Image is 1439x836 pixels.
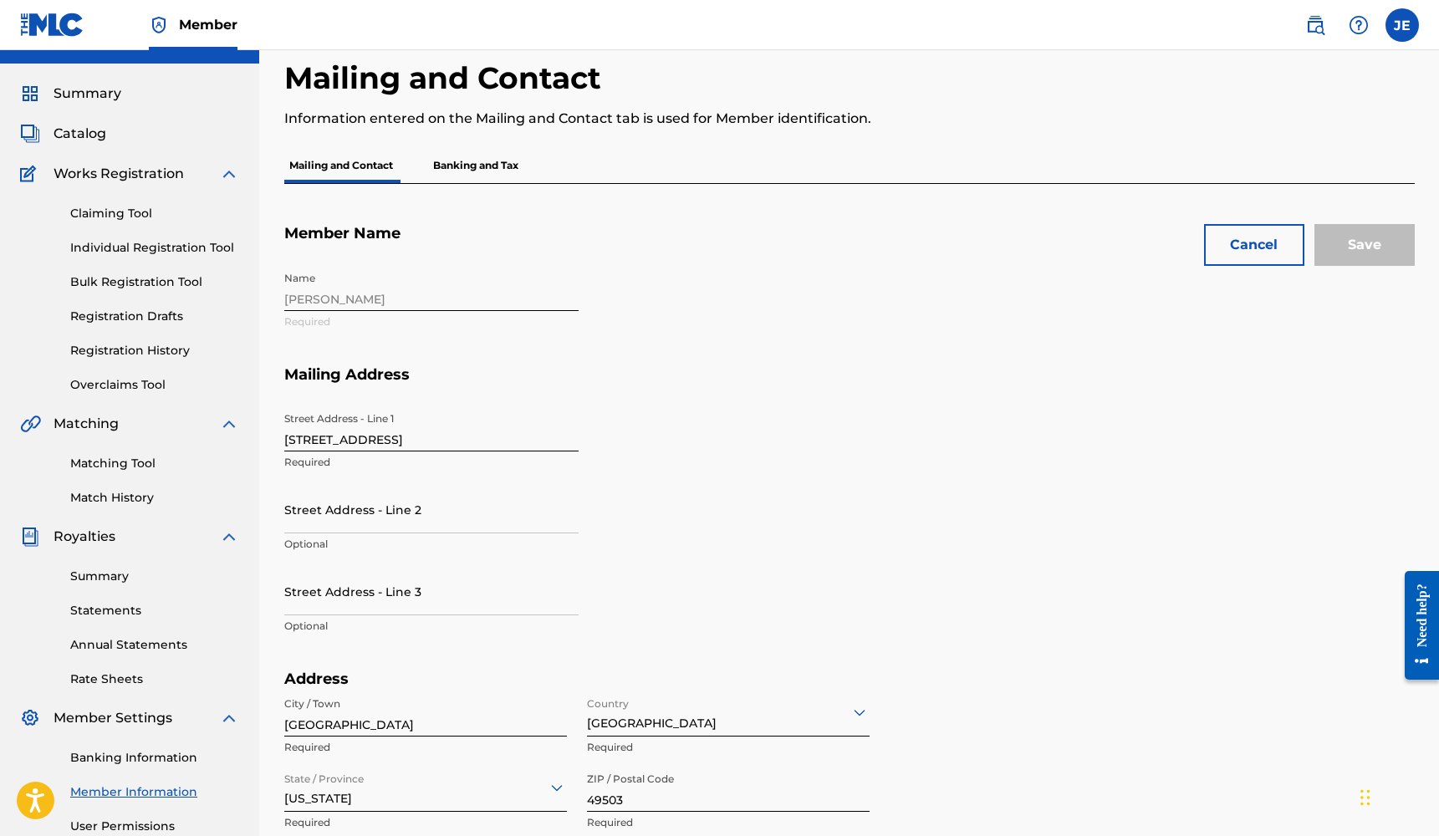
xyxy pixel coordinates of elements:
p: Required [284,455,579,470]
img: expand [219,164,239,184]
img: MLC Logo [20,13,84,37]
img: Summary [20,84,40,104]
img: Top Rightsholder [149,15,169,35]
p: Required [284,740,567,755]
span: Royalties [54,527,115,547]
span: Summary [54,84,121,104]
img: Matching [20,414,41,434]
p: Required [587,740,870,755]
span: Member Settings [54,708,172,728]
p: Required [284,815,567,830]
label: Country [587,686,629,711]
p: Optional [284,537,579,552]
img: Royalties [20,527,40,547]
img: expand [219,527,239,547]
a: Statements [70,602,239,619]
div: [US_STATE] [284,767,567,808]
a: Registration History [70,342,239,359]
span: Matching [54,414,119,434]
a: Overclaims Tool [70,376,239,394]
img: expand [219,708,239,728]
a: Registration Drafts [70,308,239,325]
a: Public Search [1299,8,1332,42]
p: Banking and Tax [428,148,523,183]
h5: Member Name [284,224,1415,263]
p: Information entered on the Mailing and Contact tab is used for Member identification. [284,109,1155,129]
p: Required [587,815,870,830]
label: State / Province [284,762,364,787]
div: Help [1342,8,1375,42]
img: Catalog [20,124,40,144]
div: Drag [1360,772,1370,823]
h2: Mailing and Contact [284,59,610,97]
img: Member Settings [20,708,40,728]
img: expand [219,414,239,434]
button: Cancel [1204,224,1304,266]
a: Bulk Registration Tool [70,273,239,291]
a: Match History [70,489,239,507]
a: SummarySummary [20,84,121,104]
img: help [1349,15,1369,35]
a: Individual Registration Tool [70,239,239,257]
a: CatalogCatalog [20,124,106,144]
span: Catalog [54,124,106,144]
a: Member Information [70,783,239,801]
h5: Address [284,670,893,689]
span: Works Registration [54,164,184,184]
img: Works Registration [20,164,42,184]
h5: Mailing Address [284,365,1415,405]
a: Matching Tool [70,455,239,472]
img: search [1305,15,1325,35]
iframe: Chat Widget [1355,756,1439,836]
a: Summary [70,568,239,585]
a: Annual Statements [70,636,239,654]
a: Rate Sheets [70,670,239,688]
div: [GEOGRAPHIC_DATA] [587,691,870,732]
a: Claiming Tool [70,205,239,222]
div: User Menu [1385,8,1419,42]
a: User Permissions [70,818,239,835]
iframe: Resource Center [1392,554,1439,697]
p: Optional [284,619,579,634]
span: Member [179,15,237,34]
a: Banking Information [70,749,239,767]
p: Mailing and Contact [284,148,398,183]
